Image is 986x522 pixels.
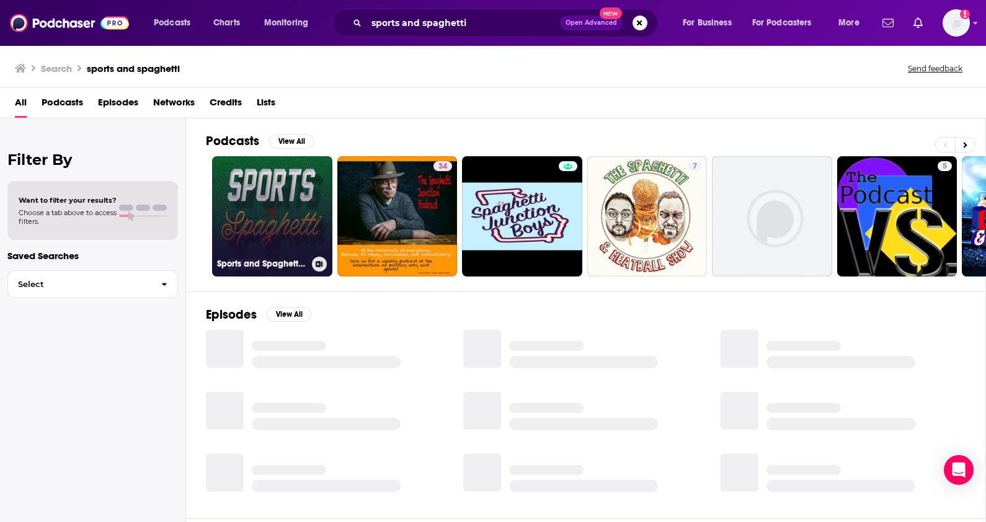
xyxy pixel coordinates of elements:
a: Show notifications dropdown [908,12,928,33]
a: 5 [938,161,952,171]
a: 5 [837,156,957,276]
h2: Podcasts [206,133,259,149]
p: Saved Searches [7,250,178,262]
a: Episodes [98,92,138,118]
span: 7 [693,161,697,173]
span: 5 [943,161,947,173]
a: Charts [205,13,247,33]
button: View All [269,134,314,149]
button: View All [267,307,311,322]
button: Show profile menu [943,9,970,37]
span: Monitoring [264,14,308,32]
span: 34 [438,161,447,173]
a: 34 [337,156,458,276]
a: Sports and Spaghetti Podcast [212,156,332,276]
span: Podcasts [154,14,190,32]
span: For Podcasters [752,14,812,32]
div: Open Intercom Messenger [944,455,974,485]
img: Podchaser - Follow, Share and Rate Podcasts [10,11,129,35]
h2: Episodes [206,307,257,322]
span: Logged in as meg_reilly_edl [943,9,970,37]
a: Credits [210,92,242,118]
span: More [838,14,859,32]
button: open menu [744,13,830,33]
span: Open Advanced [566,20,617,26]
span: New [600,7,622,19]
button: open menu [830,13,875,33]
a: All [15,92,27,118]
a: Show notifications dropdown [877,12,899,33]
button: Send feedback [904,63,966,74]
a: 34 [433,161,452,171]
a: 7 [587,156,708,276]
a: EpisodesView All [206,307,311,322]
h2: Filter By [7,151,178,169]
span: Select [8,280,151,288]
img: User Profile [943,9,970,37]
span: Charts [213,14,240,32]
h3: sports and spaghetti [87,63,180,74]
button: Open AdvancedNew [560,15,623,30]
button: open menu [145,13,207,33]
span: Choose a tab above to access filters. [19,208,117,226]
svg: Add a profile image [960,9,970,19]
button: open menu [674,13,747,33]
div: Search podcasts, credits, & more... [344,9,670,37]
a: 7 [688,161,702,171]
a: Podcasts [42,92,83,118]
button: open menu [255,13,324,33]
span: Want to filter your results? [19,196,117,205]
button: Select [7,270,178,298]
a: Lists [257,92,275,118]
h3: Sports and Spaghetti Podcast [217,259,307,269]
a: PodcastsView All [206,133,314,149]
h3: Search [41,63,72,74]
span: For Business [683,14,732,32]
input: Search podcasts, credits, & more... [366,13,560,33]
a: Networks [153,92,195,118]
